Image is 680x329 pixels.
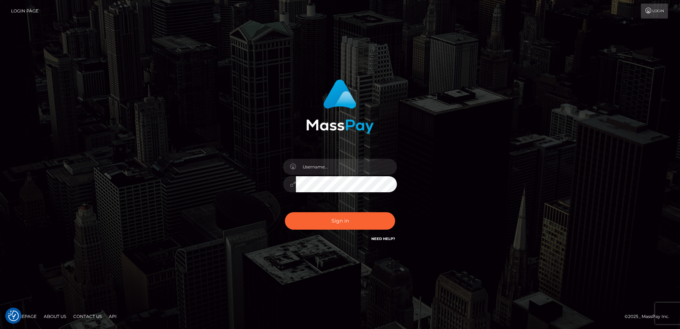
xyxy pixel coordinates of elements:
[306,79,374,134] img: MassPay Login
[106,311,119,322] a: API
[70,311,105,322] a: Contact Us
[371,236,395,241] a: Need Help?
[285,212,395,230] button: Sign in
[11,4,38,19] a: Login Page
[8,310,19,321] button: Consent Preferences
[8,310,19,321] img: Revisit consent button
[41,311,69,322] a: About Us
[625,313,675,320] div: © 2025 , MassPay Inc.
[8,311,39,322] a: Homepage
[296,159,397,175] input: Username...
[641,4,668,19] a: Login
